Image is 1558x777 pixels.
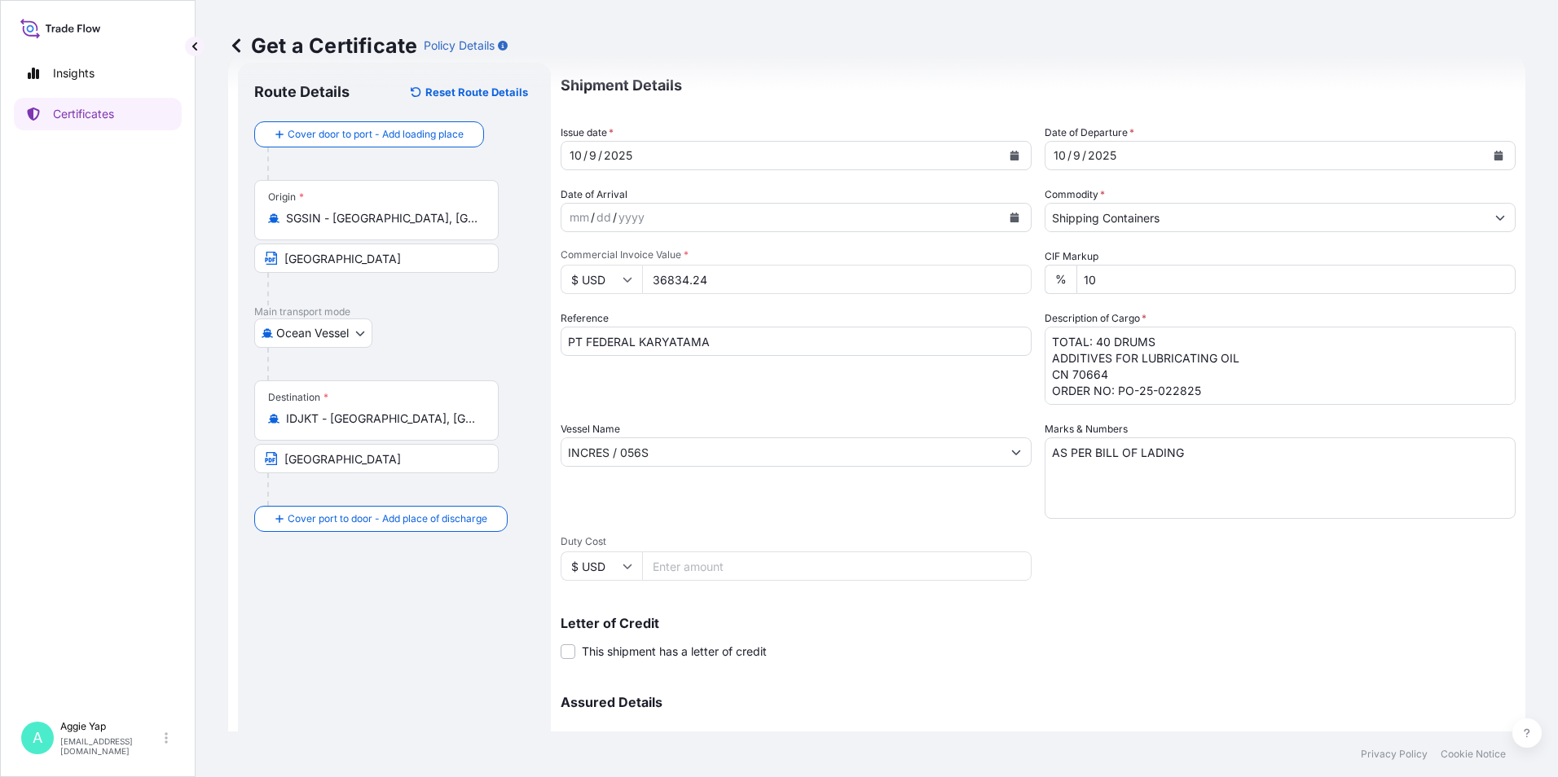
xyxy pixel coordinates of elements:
p: Aggie Yap [60,720,161,733]
div: Origin [268,191,304,204]
p: Route Details [254,82,350,102]
input: Text to appear on certificate [254,244,499,273]
div: % [1045,265,1076,294]
label: Reference [561,310,609,327]
span: Commercial Invoice Value [561,248,1032,261]
p: Letter of Credit [561,617,1516,630]
label: Marks & Numbers [1045,421,1128,437]
div: month, [568,208,591,227]
span: Issue date [561,125,614,141]
a: Cookie Notice [1441,748,1506,761]
label: Commodity [1045,187,1105,203]
button: Show suggestions [1001,437,1031,467]
div: / [613,208,617,227]
div: day, [1072,146,1082,165]
span: Cover door to port - Add loading place [288,126,464,143]
div: year, [602,146,634,165]
span: Cover port to door - Add place of discharge [288,511,487,527]
input: Destination [286,410,478,427]
div: Destination [268,391,328,404]
input: Origin [286,210,478,226]
a: Insights [14,57,182,90]
p: Policy Details [424,37,495,54]
div: year, [617,208,646,227]
span: Date of Departure [1045,125,1134,141]
div: / [1067,146,1072,165]
p: Assured Details [561,696,1516,709]
label: CIF Markup [1045,248,1098,265]
input: Text to appear on certificate [254,444,499,473]
input: Enter percentage between 0 and 24% [1076,265,1516,294]
input: Enter amount [642,551,1032,581]
div: day, [588,146,598,165]
a: Certificates [14,98,182,130]
span: Duty Cost [561,535,1032,548]
label: Named Assured [1045,728,1118,744]
div: year, [1086,146,1118,165]
span: Ocean Vessel [276,325,349,341]
p: Get a Certificate [228,33,417,59]
div: day, [595,208,613,227]
input: Enter booking reference [561,327,1032,356]
button: Show suggestions [1485,203,1515,232]
span: Date of Arrival [561,187,627,203]
input: Enter amount [642,265,1032,294]
button: Reset Route Details [403,79,535,105]
div: month, [1052,146,1067,165]
input: Type to search commodity [1045,203,1485,232]
p: [EMAIL_ADDRESS][DOMAIN_NAME] [60,736,161,756]
p: Reset Route Details [425,84,528,100]
a: Privacy Policy [1361,748,1428,761]
button: Calendar [1485,143,1512,169]
p: Certificates [53,106,114,122]
button: Calendar [1001,143,1028,169]
button: Cover door to port - Add loading place [254,121,484,147]
span: A [33,730,42,746]
div: / [583,146,588,165]
div: / [598,146,602,165]
div: month, [568,146,583,165]
label: Vessel Name [561,421,620,437]
input: Type to search vessel name or IMO [561,437,1001,467]
span: This shipment has a letter of credit [582,643,767,660]
button: Select transport [254,318,372,348]
p: Main transport mode [254,305,535,318]
span: Primary Assured [561,728,645,744]
button: Cover port to door - Add place of discharge [254,506,508,532]
p: Insights [53,65,95,81]
label: Description of Cargo [1045,310,1146,327]
div: / [591,208,595,227]
button: Calendar [1001,204,1028,230]
div: / [1082,146,1086,165]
